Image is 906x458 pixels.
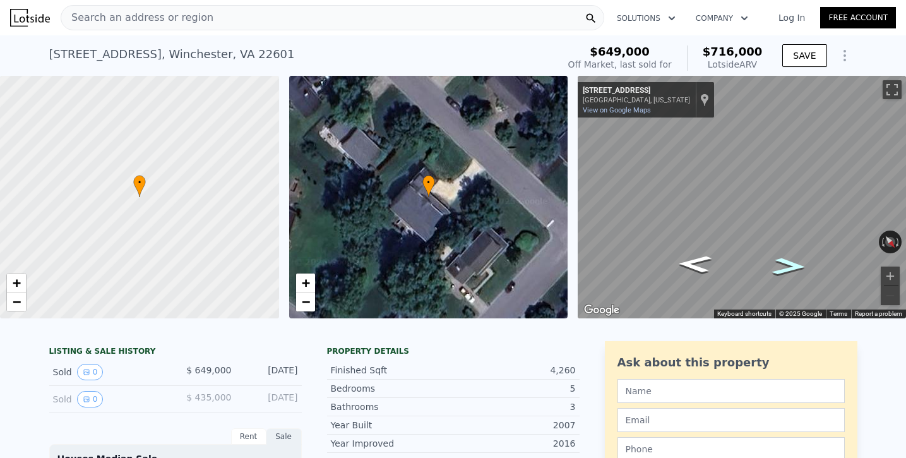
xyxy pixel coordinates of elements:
[331,364,453,377] div: Finished Sqft
[583,86,690,96] div: [STREET_ADDRESS]
[879,230,901,254] button: Reset the view
[133,175,146,197] div: •
[242,391,298,407] div: [DATE]
[77,364,104,380] button: View historical data
[133,177,146,188] span: •
[186,392,231,402] span: $ 435,000
[700,93,709,107] a: Show location on map
[717,310,772,318] button: Keyboard shortcuts
[242,364,298,380] div: [DATE]
[7,292,26,311] a: Zoom out
[453,437,576,450] div: 2016
[758,254,820,279] path: Go Northwest, Treys Dr
[13,275,21,291] span: +
[77,391,104,407] button: View historical data
[881,267,900,286] button: Zoom in
[779,310,822,317] span: © 2025 Google
[296,274,315,292] a: Zoom in
[13,294,21,310] span: −
[422,177,435,188] span: •
[881,286,900,305] button: Zoom out
[703,45,763,58] span: $716,000
[763,11,820,24] a: Log In
[617,354,845,371] div: Ask about this property
[578,76,906,318] div: Map
[830,310,847,317] a: Terms (opens in new tab)
[266,428,302,445] div: Sale
[186,365,231,375] span: $ 649,000
[581,302,623,318] img: Google
[231,428,266,445] div: Rent
[581,302,623,318] a: Open this area in Google Maps (opens a new window)
[331,419,453,431] div: Year Built
[331,401,453,413] div: Bathrooms
[607,7,686,30] button: Solutions
[583,96,690,104] div: [GEOGRAPHIC_DATA], [US_STATE]
[883,80,902,99] button: Toggle fullscreen view
[331,437,453,450] div: Year Improved
[301,275,309,291] span: +
[578,76,906,318] div: Street View
[7,274,26,292] a: Zoom in
[583,106,651,114] a: View on Google Maps
[855,310,902,317] a: Report a problem
[686,7,758,30] button: Company
[453,419,576,431] div: 2007
[782,44,826,67] button: SAVE
[879,231,886,253] button: Rotate counterclockwise
[10,9,50,27] img: Lotside
[453,382,576,395] div: 5
[49,346,302,359] div: LISTING & SALE HISTORY
[568,58,672,71] div: Off Market, last sold for
[53,391,165,407] div: Sold
[590,45,650,58] span: $649,000
[453,401,576,413] div: 3
[664,251,727,277] path: Go Southeast, Treys Dr
[832,43,857,68] button: Show Options
[296,292,315,311] a: Zoom out
[820,7,896,28] a: Free Account
[895,231,902,253] button: Rotate clockwise
[61,10,213,25] span: Search an address or region
[617,408,845,432] input: Email
[327,346,580,356] div: Property details
[617,379,845,403] input: Name
[453,364,576,377] div: 4,260
[331,382,453,395] div: Bedrooms
[422,175,435,197] div: •
[49,45,295,63] div: [STREET_ADDRESS] , Winchester , VA 22601
[53,364,165,380] div: Sold
[301,294,309,310] span: −
[703,58,763,71] div: Lotside ARV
